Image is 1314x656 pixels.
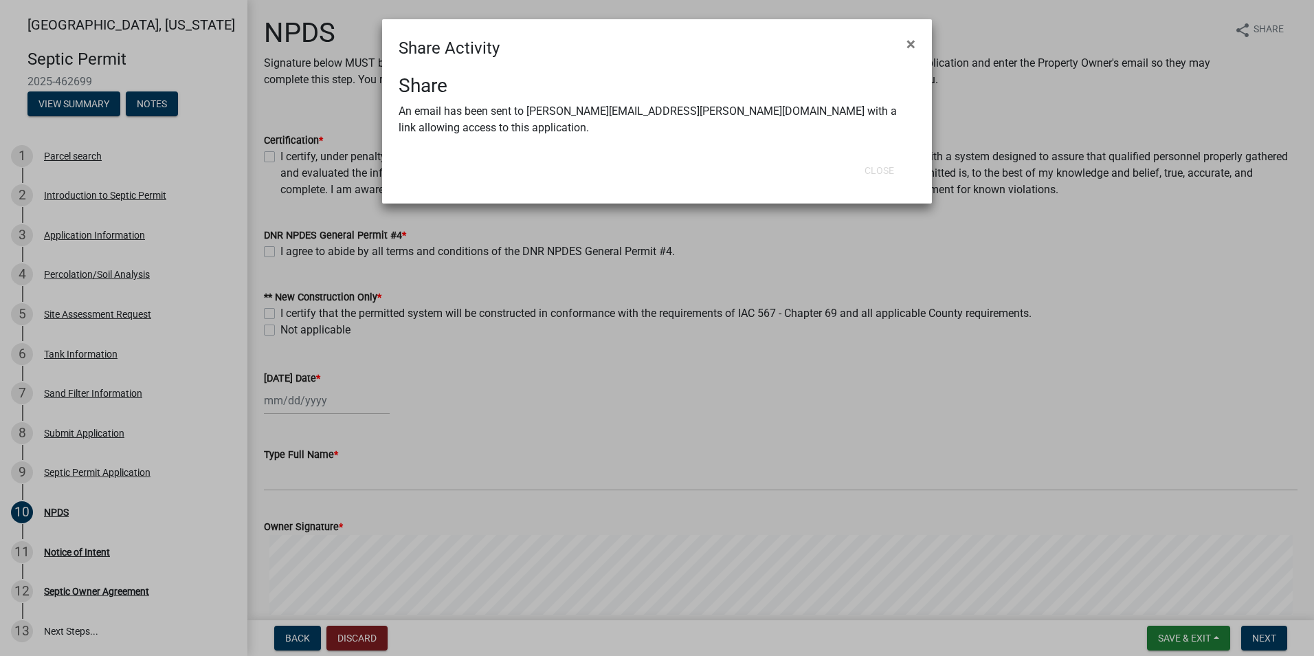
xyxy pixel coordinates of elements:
[895,25,926,63] button: Close
[399,36,500,61] h4: Share Activity
[854,158,905,183] button: Close
[399,103,915,136] div: An email has been sent to [PERSON_NAME][EMAIL_ADDRESS][PERSON_NAME][DOMAIN_NAME] with a link allo...
[399,74,915,98] h3: Share
[906,34,915,54] span: ×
